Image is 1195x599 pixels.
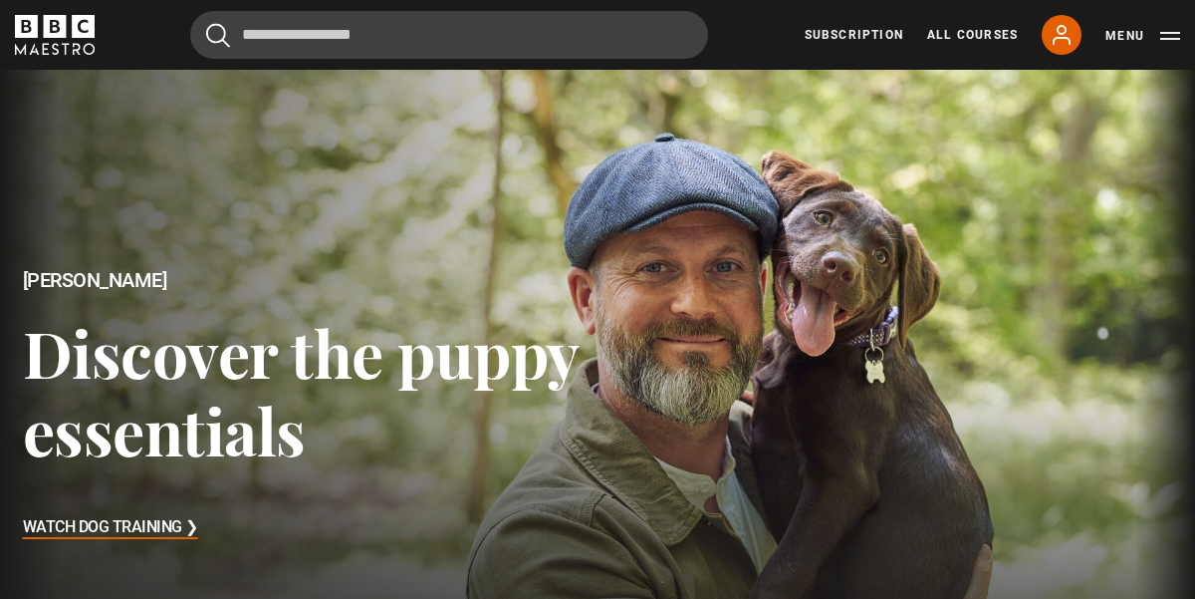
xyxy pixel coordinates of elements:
[15,15,95,55] svg: BBC Maestro
[1105,26,1180,46] button: Toggle navigation
[927,26,1018,44] a: All Courses
[23,314,598,468] h3: Discover the puppy essentials
[23,269,598,292] h2: [PERSON_NAME]
[805,26,903,44] a: Subscription
[23,513,198,543] h3: Watch Dog Training ❯
[190,11,708,59] input: Search
[206,23,230,48] button: Submit the search query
